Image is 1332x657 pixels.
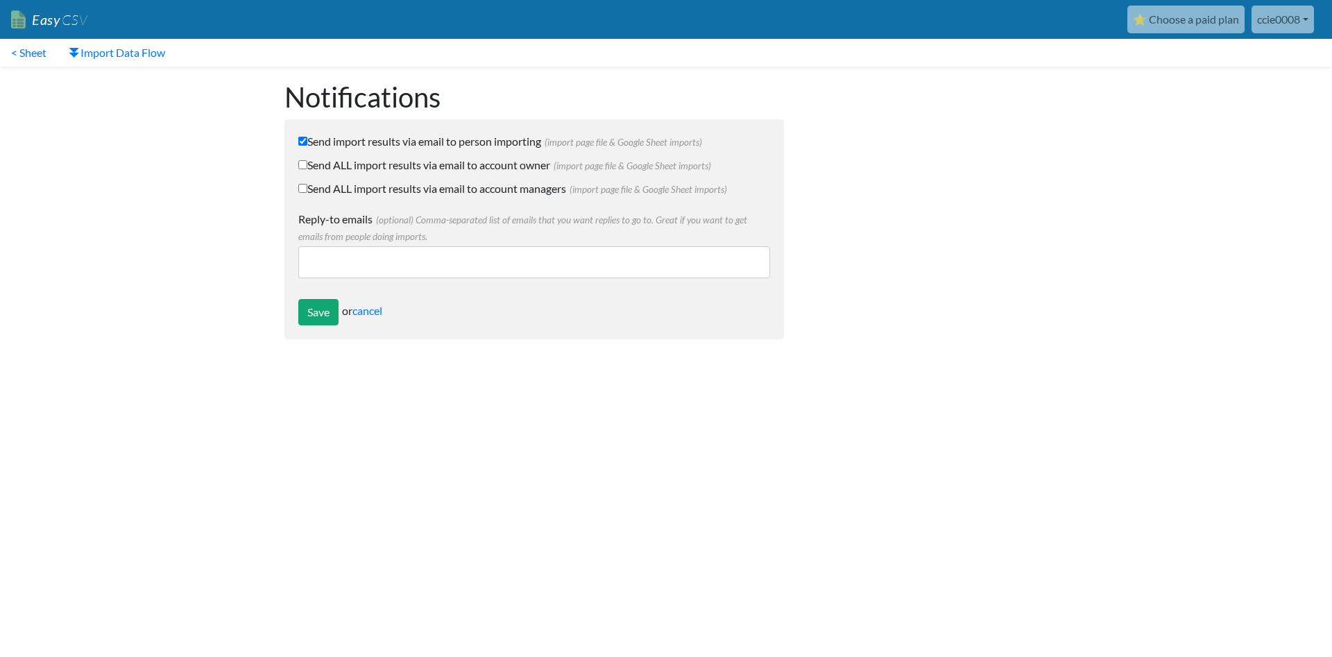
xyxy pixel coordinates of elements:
[550,160,711,171] span: (import page file & Google Sheet imports)
[298,184,307,193] input: Send ALL import results via email to account managers(import page file & Google Sheet imports)
[1127,6,1245,33] a: ⭐ Choose a paid plan
[298,214,747,242] span: (optional) Comma-separated list of emails that you want replies to go to. Great if you want to ge...
[1252,6,1314,33] a: ccie0008
[298,160,307,169] input: Send ALL import results via email to account owner(import page file & Google Sheet imports)
[298,299,770,325] div: or
[541,137,702,148] span: (import page file & Google Sheet imports)
[298,157,770,173] label: Send ALL import results via email to account owner
[566,184,727,195] span: (import page file & Google Sheet imports)
[11,6,87,34] a: EasyCSV
[298,180,770,197] label: Send ALL import results via email to account managers
[298,137,307,146] input: Send import results via email to person importing(import page file & Google Sheet imports)
[58,39,176,67] a: Import Data Flow
[298,211,770,244] label: Reply-to emails
[298,133,770,150] label: Send import results via email to person importing
[298,299,339,325] input: Save
[284,80,784,114] h1: Notifications
[352,304,382,317] a: cancel
[60,11,87,28] span: CSV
